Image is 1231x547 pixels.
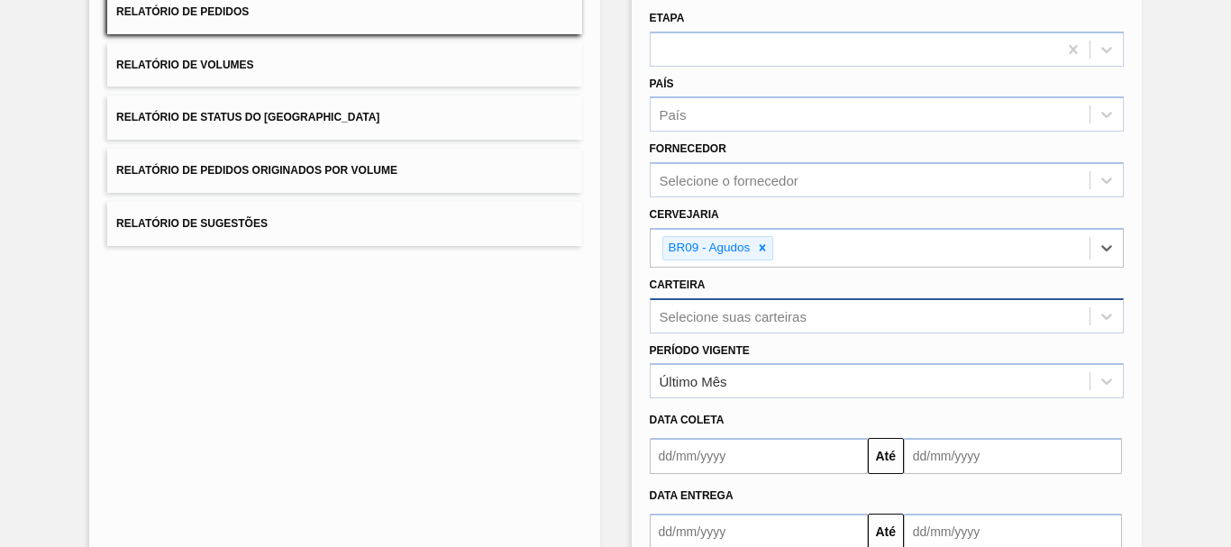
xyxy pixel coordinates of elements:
div: País [660,107,687,123]
label: Etapa [650,12,685,24]
button: Relatório de Status do [GEOGRAPHIC_DATA] [107,96,581,140]
label: Carteira [650,278,706,291]
div: BR09 - Agudos [663,237,753,260]
span: Relatório de Sugestões [116,217,268,230]
label: Fornecedor [650,142,726,155]
div: Selecione suas carteiras [660,308,807,324]
span: Relatório de Status do [GEOGRAPHIC_DATA] [116,111,379,123]
label: Cervejaria [650,208,719,221]
span: Data coleta [650,414,725,426]
button: Até [868,438,904,474]
button: Relatório de Sugestões [107,202,581,246]
div: Último Mês [660,374,727,389]
span: Data Entrega [650,489,734,502]
span: Relatório de Pedidos [116,5,249,18]
span: Relatório de Pedidos Originados por Volume [116,164,397,177]
button: Relatório de Pedidos Originados por Volume [107,149,581,193]
span: Relatório de Volumes [116,59,253,71]
input: dd/mm/yyyy [650,438,868,474]
label: Período Vigente [650,344,750,357]
div: Selecione o fornecedor [660,173,798,188]
input: dd/mm/yyyy [904,438,1122,474]
label: País [650,77,674,90]
button: Relatório de Volumes [107,43,581,87]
